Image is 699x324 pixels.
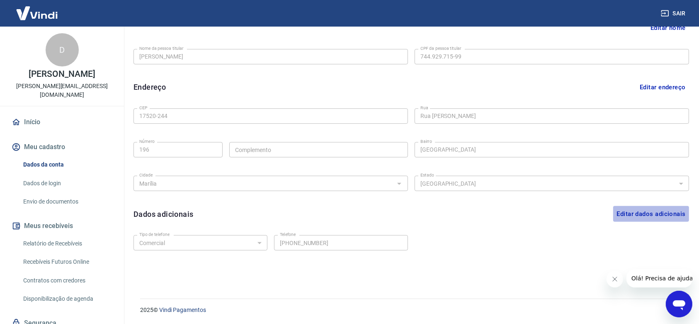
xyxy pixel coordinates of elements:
a: Recebíveis Futuros Online [20,253,114,270]
label: Telefone [280,231,296,238]
a: Início [10,113,114,131]
span: Olá! Precisa de ajuda? [5,6,70,12]
iframe: Mensagem da empresa [626,269,692,287]
label: Rua [420,105,428,111]
button: Editar dados adicionais [613,206,689,222]
a: Relatório de Recebíveis [20,235,114,252]
button: Sair [659,6,689,21]
iframe: Fechar mensagem [607,271,623,287]
a: Vindi Pagamentos [159,307,206,313]
iframe: Botão para abrir a janela de mensagens [666,291,692,317]
a: Dados de login [20,175,114,192]
label: CEP [139,105,147,111]
a: Envio de documentos [20,193,114,210]
p: 2025 © [140,306,679,314]
button: Editar endereço [636,79,689,95]
a: Contratos com credores [20,272,114,289]
p: [PERSON_NAME][EMAIL_ADDRESS][DOMAIN_NAME] [7,82,117,99]
label: Tipo de telefone [139,231,170,238]
img: Vindi [10,0,64,26]
label: Nome da pessoa titular [139,45,184,52]
a: Dados da conta [20,156,114,173]
label: Número [139,138,155,145]
p: [PERSON_NAME] [29,70,95,79]
button: Meus recebíveis [10,217,114,235]
button: Meu cadastro [10,138,114,156]
label: Cidade [139,172,153,178]
h6: Dados adicionais [133,209,193,220]
label: Estado [420,172,434,178]
input: Digite aqui algumas palavras para buscar a cidade [136,178,392,189]
a: Disponibilização de agenda [20,290,114,307]
h6: Endereço [133,81,166,93]
label: CPF da pessoa titular [420,45,461,52]
div: D [46,33,79,66]
button: Editar nome [647,20,689,36]
label: Bairro [420,138,432,145]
